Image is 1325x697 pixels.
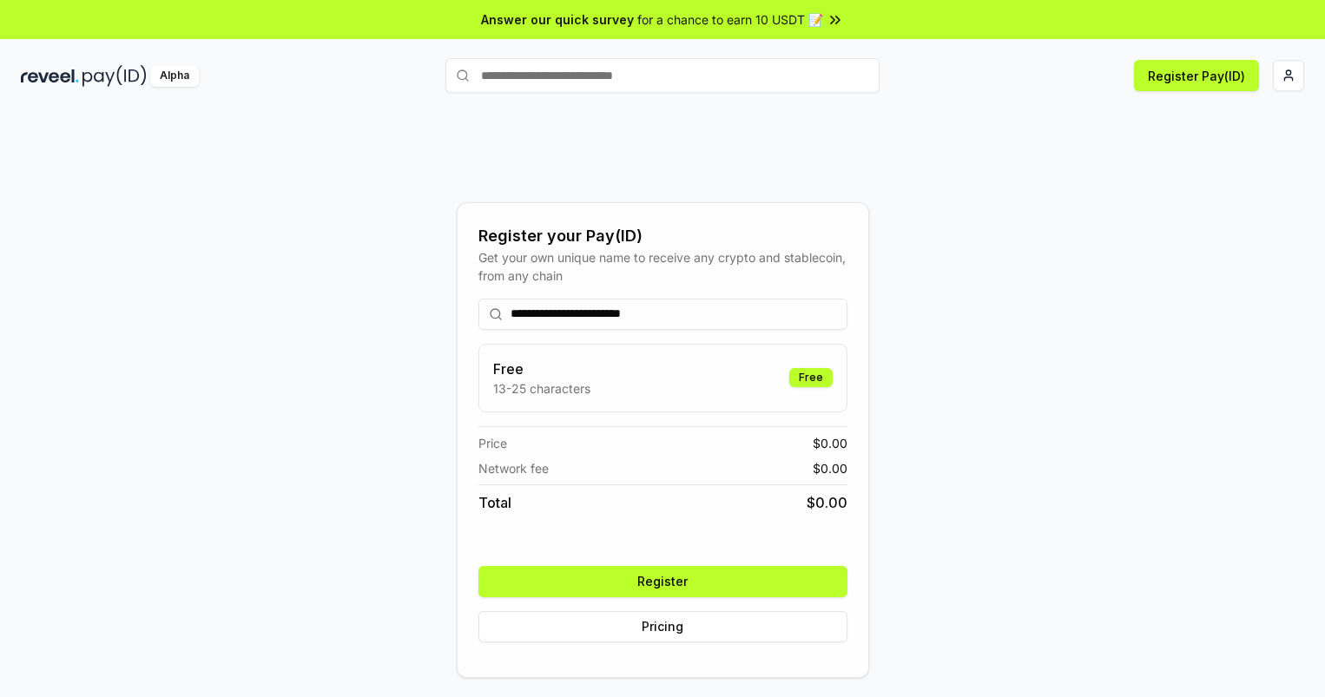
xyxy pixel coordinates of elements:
[82,65,147,87] img: pay_id
[21,65,79,87] img: reveel_dark
[813,459,847,477] span: $ 0.00
[478,566,847,597] button: Register
[150,65,199,87] div: Alpha
[478,611,847,642] button: Pricing
[493,379,590,398] p: 13-25 characters
[478,248,847,285] div: Get your own unique name to receive any crypto and stablecoin, from any chain
[1134,60,1259,91] button: Register Pay(ID)
[493,358,590,379] h3: Free
[481,10,634,29] span: Answer our quick survey
[789,368,833,387] div: Free
[637,10,823,29] span: for a chance to earn 10 USDT 📝
[478,434,507,452] span: Price
[813,434,847,452] span: $ 0.00
[807,492,847,513] span: $ 0.00
[478,224,847,248] div: Register your Pay(ID)
[478,459,549,477] span: Network fee
[478,492,511,513] span: Total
